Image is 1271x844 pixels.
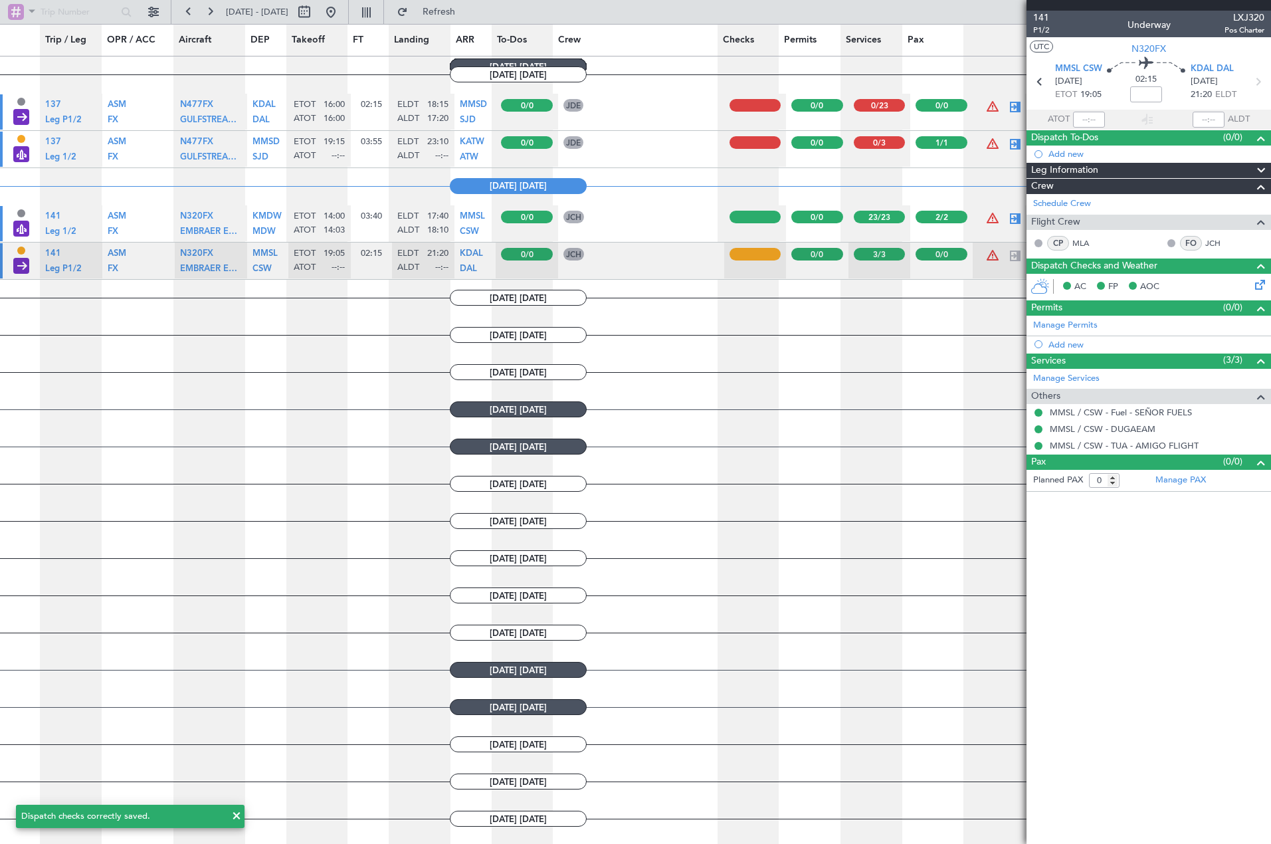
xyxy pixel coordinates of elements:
[1055,88,1077,102] span: ETOT
[294,225,316,237] span: ATOT
[460,268,477,276] a: DAL
[108,100,126,109] span: ASM
[252,231,276,239] a: MDW
[450,401,587,417] span: [DATE] [DATE]
[108,142,126,150] a: ASM
[252,138,280,146] span: MMSD
[108,227,118,236] span: FX
[1228,113,1250,126] span: ALDT
[180,264,312,273] span: EMBRAER EMB-545 Praetor 500
[460,231,479,239] a: CSW
[45,138,61,146] span: 137
[108,138,126,146] span: ASM
[460,153,478,161] span: ATW
[460,138,484,146] span: KATW
[450,364,587,380] span: [DATE] [DATE]
[460,156,478,165] a: ATW
[1223,130,1242,144] span: (0/0)
[324,248,345,260] span: 19:05
[180,153,378,161] span: GULFSTREAM AEROSPACE G-4 Gulfstream G400
[294,248,316,260] span: ETOT
[226,6,288,18] span: [DATE] - [DATE]
[108,116,118,124] span: FX
[450,736,587,752] span: [DATE] [DATE]
[1031,163,1098,178] span: Leg Information
[1224,25,1264,36] span: Pos Charter
[450,662,587,678] span: [DATE] [DATE]
[252,212,282,221] span: KMDW
[460,216,485,225] a: MMSL
[180,156,241,165] a: GULFSTREAM AEROSPACE G-4 Gulfstream G400
[294,262,316,274] span: ATOT
[108,253,126,262] a: ASM
[450,699,587,715] span: [DATE] [DATE]
[1140,280,1159,294] span: AOC
[1205,237,1235,249] a: JCH
[1050,440,1199,451] a: MMSL / CSW - TUA - AMIGO FLIGHT
[397,225,419,237] span: ALDT
[180,231,241,239] a: EMBRAER EMB-545 Praetor 500
[1191,88,1212,102] span: 21:20
[1033,474,1083,487] label: Planned PAX
[45,119,82,128] a: Leg P1/2
[450,290,587,306] span: [DATE] [DATE]
[460,227,479,236] span: CSW
[179,33,211,47] span: Aircraft
[497,33,527,47] span: To-Dos
[252,216,282,225] a: KMDW
[460,212,485,221] span: MMSL
[723,33,754,47] span: Checks
[450,811,587,827] span: [DATE] [DATE]
[1223,300,1242,314] span: (0/0)
[1031,300,1062,316] span: Permits
[397,150,419,162] span: ALDT
[45,231,76,239] a: Leg 1/2
[252,249,278,258] span: MMSL
[1048,113,1070,126] span: ATOT
[1033,319,1098,332] a: Manage Permits
[427,136,448,148] span: 23:10
[1033,197,1091,211] a: Schedule Crew
[1180,236,1202,251] div: FO
[460,100,487,109] span: MMSD
[45,212,61,221] span: 141
[45,142,61,150] a: 137
[45,227,76,236] span: Leg 1/2
[1031,179,1054,194] span: Crew
[108,216,126,225] a: ASM
[397,136,419,148] span: ELDT
[450,625,587,641] span: [DATE] [DATE]
[427,99,448,111] span: 18:15
[324,136,345,148] span: 19:15
[784,33,817,47] span: Permits
[332,150,345,162] span: --:--
[45,33,86,47] span: Trip / Leg
[45,116,82,124] span: Leg P1/2
[1224,11,1264,25] span: LXJ320
[1031,259,1157,274] span: Dispatch Checks and Weather
[1048,148,1264,159] div: Add new
[460,119,476,128] a: SJD
[108,104,126,113] a: ASM
[450,66,587,82] span: [DATE] [DATE]
[1030,41,1053,53] button: UTC
[324,225,345,237] span: 14:03
[108,231,118,239] a: FX
[1127,18,1171,32] div: Underway
[180,100,213,109] span: N477FX
[1050,423,1155,435] a: MMSL / CSW - DUGAEAM
[180,212,213,221] span: N320FX
[45,253,61,262] a: 141
[108,264,118,273] span: FX
[1223,455,1242,469] span: (0/0)
[394,33,429,47] span: Landing
[427,211,448,223] span: 17:40
[450,476,587,492] span: [DATE] [DATE]
[397,211,419,223] span: ELDT
[450,327,587,343] span: [DATE] [DATE]
[1074,280,1086,294] span: AC
[353,33,363,47] span: FT
[435,150,448,162] span: --:--
[180,253,213,262] a: N320FX
[397,99,419,111] span: ELDT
